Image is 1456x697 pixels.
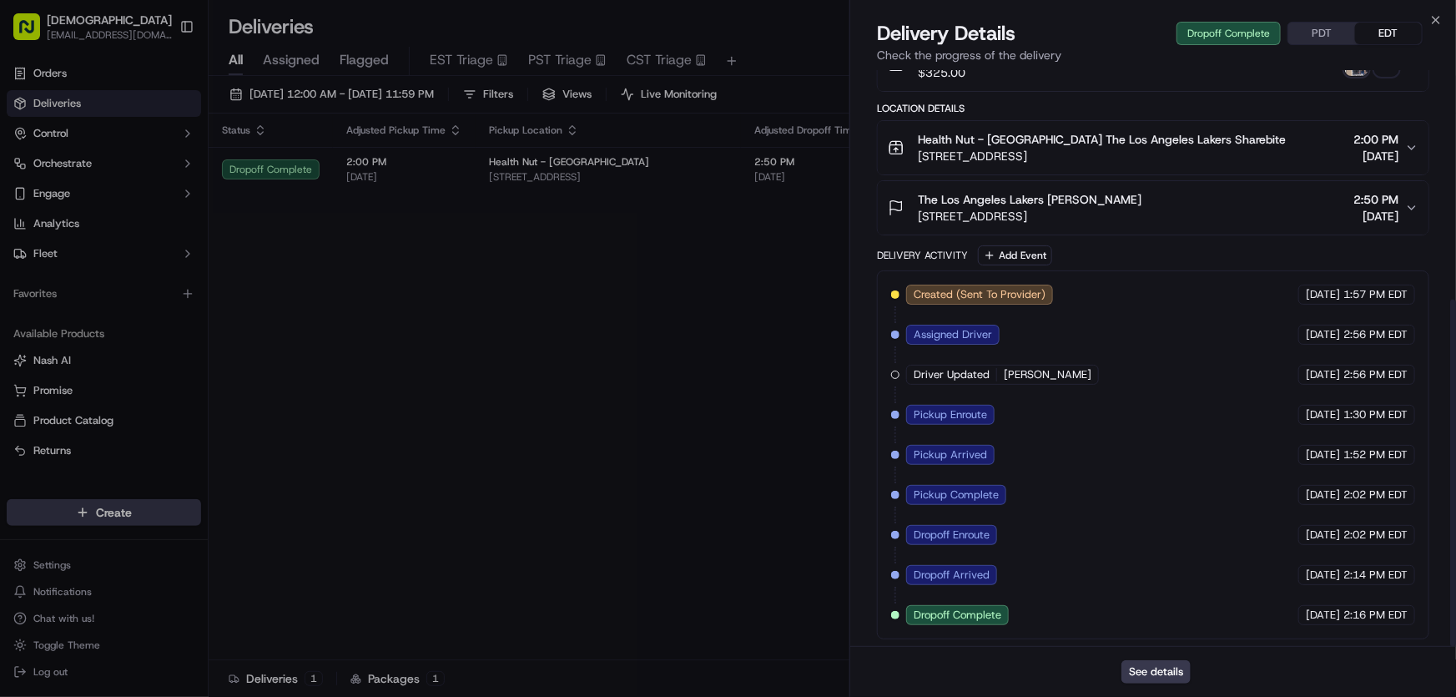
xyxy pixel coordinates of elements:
[1306,367,1340,382] span: [DATE]
[17,159,47,189] img: 1736555255976-a54dd68f-1ca7-489b-9aae-adbdc363a1c4
[1343,528,1408,543] span: 2:02 PM EDT
[1343,568,1408,583] span: 2:14 PM EDT
[33,242,128,259] span: Knowledge Base
[1353,208,1398,225] span: [DATE]
[914,568,990,583] span: Dropoff Arrived
[877,102,1429,115] div: Location Details
[918,148,1286,164] span: [STREET_ADDRESS]
[17,67,304,93] p: Welcome 👋
[158,242,268,259] span: API Documentation
[1343,367,1408,382] span: 2:56 PM EDT
[878,181,1428,235] button: The Los Angeles Lakers [PERSON_NAME][STREET_ADDRESS]2:50 PM[DATE]
[978,245,1052,265] button: Add Event
[1343,487,1408,503] span: 2:02 PM EDT
[1355,23,1422,44] button: EDT
[284,164,304,184] button: Start new chat
[914,487,999,503] span: Pickup Complete
[1288,23,1355,44] button: PDT
[17,17,50,50] img: Nash
[918,191,1141,208] span: The Los Angeles Lakers [PERSON_NAME]
[141,244,154,257] div: 💻
[914,447,987,462] span: Pickup Arrived
[878,121,1428,174] button: Health Nut - [GEOGRAPHIC_DATA] The Los Angeles Lakers Sharebite[STREET_ADDRESS]2:00 PM[DATE]
[914,608,1001,623] span: Dropoff Complete
[914,367,990,382] span: Driver Updated
[877,20,1015,47] span: Delivery Details
[1343,447,1408,462] span: 1:52 PM EDT
[918,208,1141,225] span: [STREET_ADDRESS]
[1306,287,1340,302] span: [DATE]
[918,64,1091,81] span: $325.00
[1306,487,1340,503] span: [DATE]
[914,407,987,422] span: Pickup Enroute
[43,108,300,125] input: Got a question? Start typing here...
[1306,407,1340,422] span: [DATE]
[1306,608,1340,623] span: [DATE]
[1343,608,1408,623] span: 2:16 PM EDT
[10,235,134,265] a: 📗Knowledge Base
[118,282,202,295] a: Powered byPylon
[914,327,992,342] span: Assigned Driver
[877,249,968,262] div: Delivery Activity
[914,287,1045,302] span: Created (Sent To Provider)
[1343,287,1408,302] span: 1:57 PM EDT
[134,235,275,265] a: 💻API Documentation
[877,47,1429,63] p: Check the progress of the delivery
[1121,660,1191,684] button: See details
[1306,568,1340,583] span: [DATE]
[1353,148,1398,164] span: [DATE]
[1343,407,1408,422] span: 1:30 PM EDT
[57,159,274,176] div: Start new chat
[918,131,1286,148] span: Health Nut - [GEOGRAPHIC_DATA] The Los Angeles Lakers Sharebite
[17,244,30,257] div: 📗
[1306,447,1340,462] span: [DATE]
[1353,191,1398,208] span: 2:50 PM
[166,283,202,295] span: Pylon
[1353,131,1398,148] span: 2:00 PM
[1306,327,1340,342] span: [DATE]
[1343,327,1408,342] span: 2:56 PM EDT
[1306,528,1340,543] span: [DATE]
[57,176,211,189] div: We're available if you need us!
[914,528,990,543] span: Dropoff Enroute
[1004,367,1091,382] span: [PERSON_NAME]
